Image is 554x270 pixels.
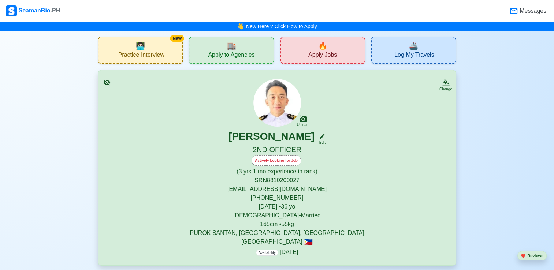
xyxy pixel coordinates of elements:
span: heart [521,254,526,258]
div: Change [439,86,452,92]
span: new [318,40,327,51]
span: Log My Travels [394,51,434,60]
div: New [170,35,184,42]
span: bell [235,21,246,32]
img: Logo [6,5,17,16]
span: Apply Jobs [308,51,337,60]
p: [DATE] [256,248,298,256]
span: Practice Interview [118,51,164,60]
span: 🇵🇭 [304,239,313,245]
span: Messages [518,7,546,15]
p: [PHONE_NUMBER] [107,194,447,202]
h5: 2ND OFFICER [107,145,447,155]
span: Apply to Agencies [208,51,254,60]
p: [DATE] • 36 yo [107,202,447,211]
p: (3 yrs 1 mo experience in rank) [107,167,447,176]
span: agencies [227,40,236,51]
div: SeamanBio [6,5,60,16]
p: 165 cm • 55 kg [107,220,447,229]
a: New Here ? Click How to Apply [246,23,317,29]
button: heartReviews [517,251,547,261]
p: [EMAIL_ADDRESS][DOMAIN_NAME] [107,185,447,194]
p: PUROK SANTAN, [GEOGRAPHIC_DATA], [GEOGRAPHIC_DATA] [107,229,447,237]
span: travel [409,40,418,51]
h3: [PERSON_NAME] [228,130,315,145]
span: Availability [256,250,278,256]
span: .PH [51,7,60,14]
p: [DEMOGRAPHIC_DATA] • Married [107,211,447,220]
span: interview [136,40,145,51]
p: SRN 8810200027 [107,176,447,185]
div: Edit [316,140,326,145]
div: Actively Looking for Job [252,155,301,166]
p: [GEOGRAPHIC_DATA] [107,237,447,246]
div: Upload [297,123,309,127]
